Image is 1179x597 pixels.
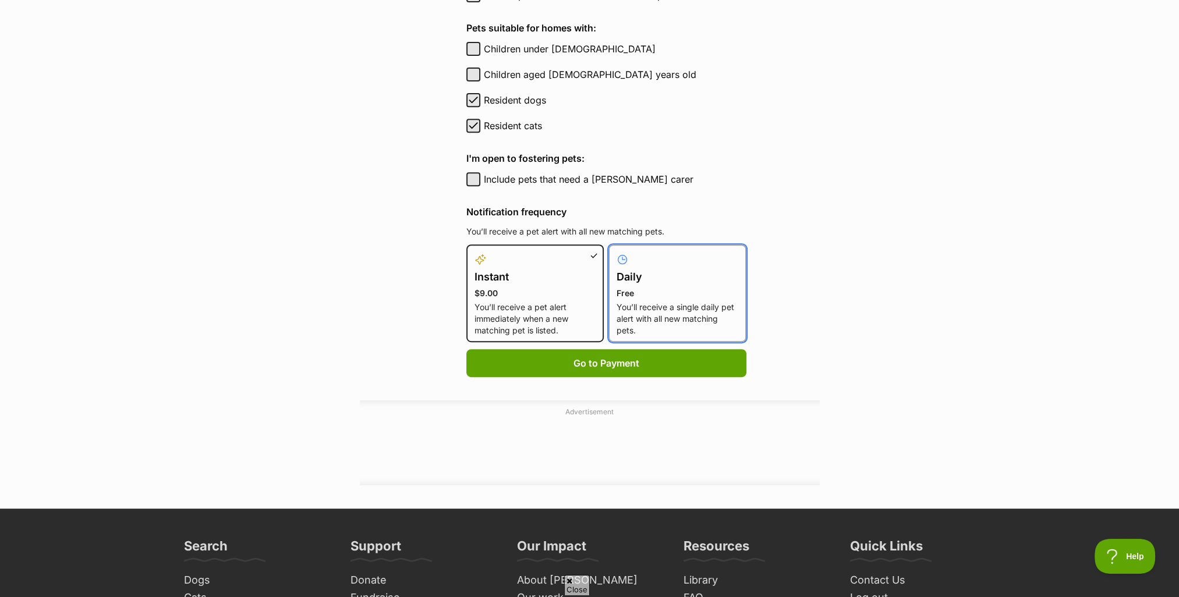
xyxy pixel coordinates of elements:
p: Free [617,287,738,299]
h4: Pets suitable for homes with: [466,21,746,35]
label: Include pets that need a [PERSON_NAME] carer [484,172,746,186]
h3: Our Impact [517,538,586,561]
label: Resident dogs [484,93,746,107]
p: You’ll receive a pet alert immediately when a new matching pet is listed. [475,301,596,336]
p: $9.00 [475,287,596,299]
p: You’ll receive a pet alert with all new matching pets. [466,226,746,237]
h4: Instant [475,269,596,285]
a: Contact Us [845,571,1000,589]
a: Donate [346,571,501,589]
a: Dogs [179,571,334,589]
label: Children under [DEMOGRAPHIC_DATA] [484,42,746,56]
p: You’ll receive a single daily pet alert with all new matching pets. [617,301,738,336]
span: Go to Payment [573,356,639,370]
div: Advertisement [360,400,820,485]
span: Close [564,575,590,595]
label: Children aged [DEMOGRAPHIC_DATA] years old [484,67,746,81]
h3: Support [350,538,401,561]
iframe: Help Scout Beacon - Open [1095,539,1156,574]
button: Go to Payment [466,349,746,377]
a: About [PERSON_NAME] [512,571,667,589]
h4: Daily [617,269,738,285]
a: Library [679,571,834,589]
h4: I'm open to fostering pets: [466,151,746,165]
label: Resident cats [484,119,746,133]
h4: Notification frequency [466,205,746,219]
h3: Resources [684,538,749,561]
h3: Quick Links [850,538,923,561]
h3: Search [184,538,228,561]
